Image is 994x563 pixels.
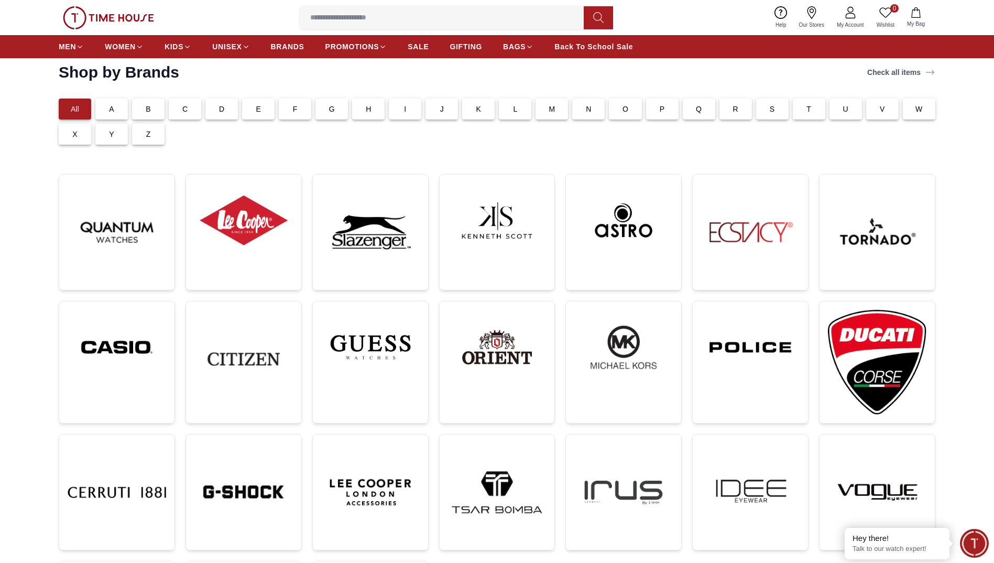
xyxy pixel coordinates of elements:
[212,41,242,52] span: UNISEX
[903,20,929,28] span: My Bag
[503,41,526,52] span: BAGS
[880,104,885,114] p: V
[586,104,591,114] p: N
[870,4,901,31] a: 0Wishlist
[59,63,179,82] h2: Shop by Brands
[660,104,665,114] p: P
[890,4,899,13] span: 0
[901,5,931,30] button: My Bag
[448,443,547,542] img: ...
[574,443,673,542] img: ...
[701,443,800,542] img: ...
[105,37,144,56] a: WOMEN
[325,41,379,52] span: PROMOTIONS
[696,104,702,114] p: Q
[366,104,371,114] p: H
[769,4,793,31] a: Help
[476,104,482,114] p: K
[146,104,151,114] p: B
[828,443,926,542] img: ...
[109,129,114,139] p: Y
[828,310,926,415] img: ...
[853,545,942,554] p: Talk to our watch expert!
[865,65,937,80] a: Check all items
[448,183,547,258] img: ...
[165,41,183,52] span: KIDS
[271,41,304,52] span: BRANDS
[833,21,868,29] span: My Account
[450,41,482,52] span: GIFTING
[105,41,136,52] span: WOMEN
[194,310,293,408] img: ...
[68,183,166,281] img: ...
[321,443,420,542] img: ...
[68,310,166,385] img: ...
[795,21,828,29] span: Our Stores
[960,529,989,558] div: Chat Widget
[701,183,800,281] img: ...
[146,129,151,139] p: Z
[212,37,249,56] a: UNISEX
[329,104,335,114] p: G
[770,104,775,114] p: S
[915,104,922,114] p: W
[194,183,293,258] img: ...
[59,37,84,56] a: MEN
[513,104,517,114] p: L
[256,104,261,114] p: E
[440,104,444,114] p: J
[321,183,420,281] img: ...
[701,310,800,385] img: ...
[622,104,628,114] p: O
[72,129,78,139] p: X
[503,37,533,56] a: BAGS
[219,104,224,114] p: D
[321,310,420,385] img: ...
[194,443,293,542] img: ...
[408,41,429,52] span: SALE
[872,21,899,29] span: Wishlist
[109,104,114,114] p: A
[271,37,304,56] a: BRANDS
[448,310,547,385] img: ...
[733,104,738,114] p: R
[853,533,942,544] div: Hey there!
[793,4,831,31] a: Our Stores
[843,104,848,114] p: U
[63,6,154,29] img: ...
[59,41,76,52] span: MEN
[574,183,673,258] img: ...
[554,37,633,56] a: Back To School Sale
[165,37,191,56] a: KIDS
[574,310,673,385] img: ...
[68,443,166,542] img: ...
[828,183,926,281] img: ...
[325,37,387,56] a: PROMOTIONS
[404,104,406,114] p: I
[554,41,633,52] span: Back To School Sale
[408,37,429,56] a: SALE
[450,37,482,56] a: GIFTING
[806,104,811,114] p: T
[182,104,188,114] p: C
[549,104,555,114] p: M
[771,21,791,29] span: Help
[293,104,298,114] p: F
[71,104,79,114] p: All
